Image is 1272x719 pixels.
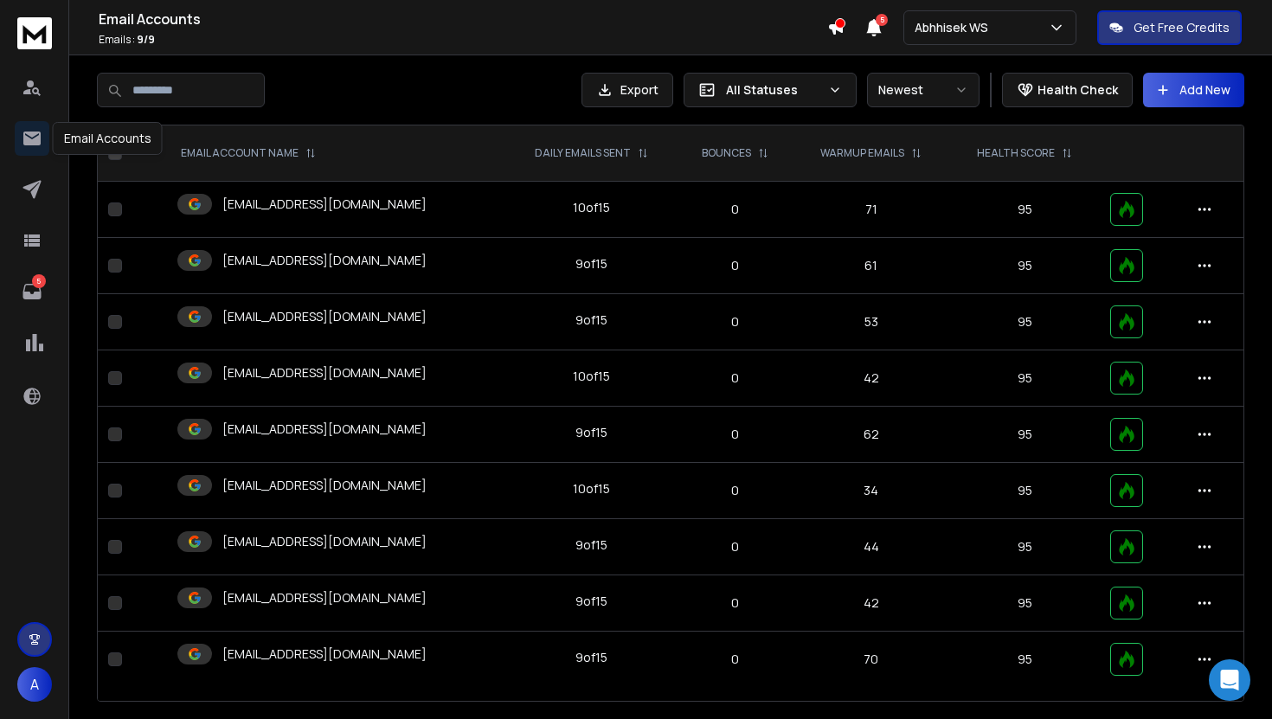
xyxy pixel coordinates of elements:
[1002,73,1133,107] button: Health Check
[950,238,1100,294] td: 95
[977,146,1055,160] p: HEALTH SCORE
[950,294,1100,350] td: 95
[575,311,607,329] div: 9 of 15
[688,201,782,218] p: 0
[820,146,904,160] p: WARMUP EMAILS
[222,252,427,269] p: [EMAIL_ADDRESS][DOMAIN_NAME]
[793,238,950,294] td: 61
[793,182,950,238] td: 71
[222,645,427,663] p: [EMAIL_ADDRESS][DOMAIN_NAME]
[99,33,827,47] p: Emails :
[688,594,782,612] p: 0
[688,369,782,387] p: 0
[222,308,427,325] p: [EMAIL_ADDRESS][DOMAIN_NAME]
[793,350,950,407] td: 42
[535,146,631,160] p: DAILY EMAILS SENT
[726,81,821,99] p: All Statuses
[867,73,980,107] button: Newest
[581,73,673,107] button: Export
[950,463,1100,519] td: 95
[137,32,155,47] span: 9 / 9
[575,255,607,273] div: 9 of 15
[15,274,49,309] a: 5
[793,519,950,575] td: 44
[793,407,950,463] td: 62
[1097,10,1242,45] button: Get Free Credits
[950,575,1100,632] td: 95
[32,274,46,288] p: 5
[876,14,888,26] span: 5
[53,122,163,155] div: Email Accounts
[573,480,610,498] div: 10 of 15
[793,632,950,688] td: 70
[950,182,1100,238] td: 95
[688,538,782,555] p: 0
[17,667,52,702] button: A
[793,463,950,519] td: 34
[688,313,782,331] p: 0
[222,589,427,607] p: [EMAIL_ADDRESS][DOMAIN_NAME]
[575,536,607,554] div: 9 of 15
[702,146,751,160] p: BOUNCES
[222,533,427,550] p: [EMAIL_ADDRESS][DOMAIN_NAME]
[793,294,950,350] td: 53
[688,651,782,668] p: 0
[688,426,782,443] p: 0
[950,632,1100,688] td: 95
[181,146,316,160] div: EMAIL ACCOUNT NAME
[793,575,950,632] td: 42
[950,519,1100,575] td: 95
[575,424,607,441] div: 9 of 15
[99,9,827,29] h1: Email Accounts
[17,17,52,49] img: logo
[575,649,607,666] div: 9 of 15
[950,407,1100,463] td: 95
[573,368,610,385] div: 10 of 15
[950,350,1100,407] td: 95
[1038,81,1118,99] p: Health Check
[575,593,607,610] div: 9 of 15
[222,364,427,382] p: [EMAIL_ADDRESS][DOMAIN_NAME]
[688,482,782,499] p: 0
[1209,659,1250,701] div: Open Intercom Messenger
[1134,19,1230,36] p: Get Free Credits
[222,477,427,494] p: [EMAIL_ADDRESS][DOMAIN_NAME]
[573,199,610,216] div: 10 of 15
[222,196,427,213] p: [EMAIL_ADDRESS][DOMAIN_NAME]
[688,257,782,274] p: 0
[915,19,995,36] p: Abhhisek WS
[222,420,427,438] p: [EMAIL_ADDRESS][DOMAIN_NAME]
[1143,73,1244,107] button: Add New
